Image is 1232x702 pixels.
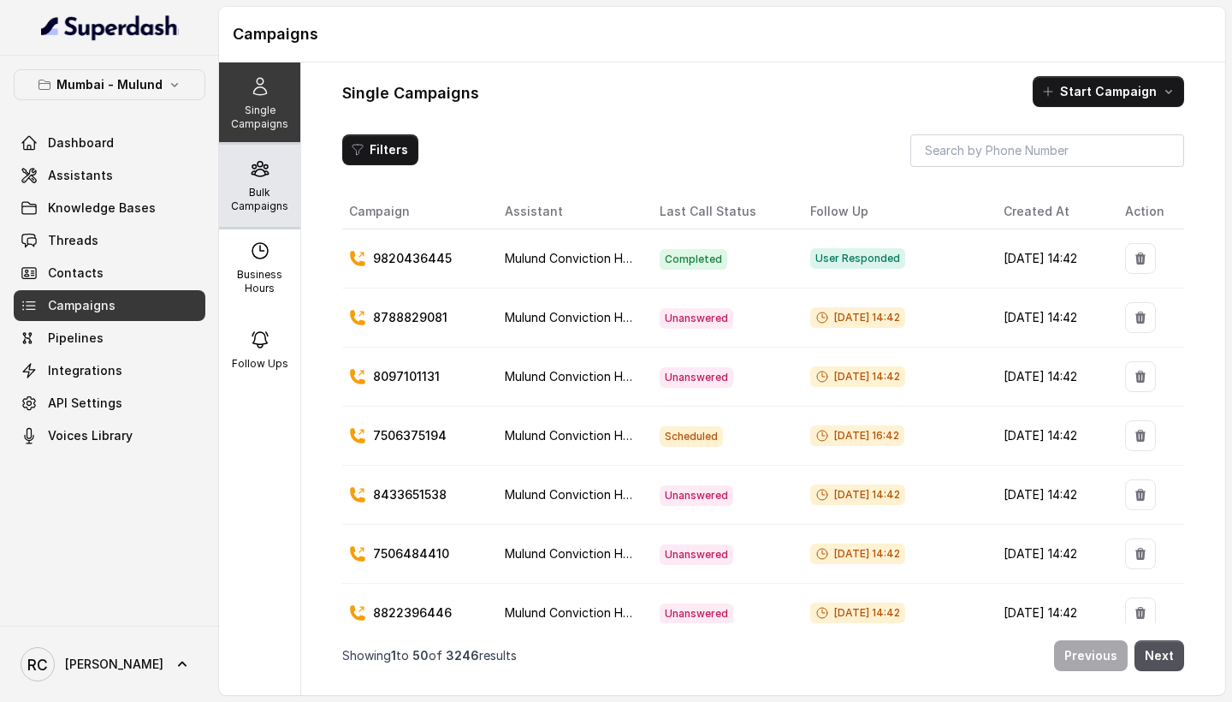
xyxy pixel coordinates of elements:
td: [DATE] 14:42 [990,525,1112,584]
p: Bulk Campaigns [226,186,293,213]
span: Voices Library [48,427,133,444]
button: Mumbai - Mulund [14,69,205,100]
span: Unanswered [660,367,733,388]
th: Follow Up [797,194,990,229]
td: [DATE] 14:42 [990,348,1112,407]
a: Pipelines [14,323,205,354]
p: 7506484410 [373,545,449,562]
p: 8433651538 [373,486,447,503]
span: Assistants [48,167,113,184]
span: 50 [412,648,429,663]
a: Voices Library [14,420,205,451]
span: [DATE] 14:42 [810,544,905,564]
p: 8097101131 [373,368,440,385]
span: Integrations [48,362,122,379]
p: 7506375194 [373,427,447,444]
td: [DATE] 14:42 [990,229,1112,289]
p: 8822396446 [373,604,452,622]
span: Dashboard [48,134,114,152]
th: Last Call Status [646,194,796,229]
span: Unanswered [660,544,733,565]
h1: Single Campaigns [342,80,479,107]
span: Contacts [48,265,104,282]
span: [DATE] 16:42 [810,425,904,446]
span: Unanswered [660,604,733,624]
a: Assistants [14,160,205,191]
td: [DATE] 14:42 [990,407,1112,466]
h1: Campaigns [233,21,1211,48]
span: API Settings [48,395,122,412]
nav: Pagination [342,630,1184,681]
span: Unanswered [660,308,733,329]
span: [DATE] 14:42 [810,603,905,623]
span: Completed [660,249,727,270]
a: Knowledge Bases [14,193,205,223]
span: Unanswered [660,485,733,506]
span: [DATE] 14:42 [810,366,905,387]
span: Mulund Conviction HR Outbound Assistant [505,251,749,265]
th: Assistant [491,194,646,229]
span: User Responded [810,248,905,269]
button: Next [1134,640,1184,671]
span: Mulund Conviction HR Outbound Assistant [505,428,749,443]
th: Created At [990,194,1112,229]
th: Campaign [342,194,491,229]
a: Threads [14,225,205,256]
text: RC [27,656,48,674]
span: Scheduled [660,426,723,447]
a: Campaigns [14,290,205,321]
a: Contacts [14,258,205,289]
td: [DATE] 14:42 [990,466,1112,525]
span: Mulund Conviction HR Outbound Assistant [505,546,749,561]
a: Dashboard [14,128,205,158]
span: 3246 [446,648,479,663]
td: [DATE] 14:42 [990,584,1112,643]
p: 8788829081 [373,309,447,326]
span: [DATE] 14:42 [810,307,905,328]
input: Search by Phone Number [910,134,1184,167]
span: [PERSON_NAME] [65,656,163,673]
p: Mumbai - Mulund [56,74,163,95]
p: Showing to of results [342,647,517,664]
img: light.svg [41,14,179,41]
td: [DATE] 14:42 [990,289,1112,348]
span: Mulund Conviction HR Outbound Assistant [505,310,749,324]
a: [PERSON_NAME] [14,640,205,688]
span: Mulund Conviction HR Outbound Assistant [505,487,749,502]
p: 9820436445 [373,250,452,267]
button: Filters [342,134,418,165]
a: Integrations [14,355,205,386]
span: Threads [48,232,98,249]
p: Business Hours [226,268,293,295]
p: Single Campaigns [226,104,293,131]
p: Follow Ups [232,357,288,371]
span: [DATE] 14:42 [810,485,905,505]
span: 1 [391,648,396,663]
span: Mulund Conviction HR Outbound Assistant [505,369,749,384]
span: Mulund Conviction HR Outbound Assistant [505,605,749,620]
button: Previous [1054,640,1128,671]
span: Knowledge Bases [48,199,156,217]
th: Action [1111,194,1184,229]
button: Start Campaign [1033,76,1184,107]
span: Pipelines [48,330,104,347]
span: Campaigns [48,297,115,314]
a: API Settings [14,388,205,419]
